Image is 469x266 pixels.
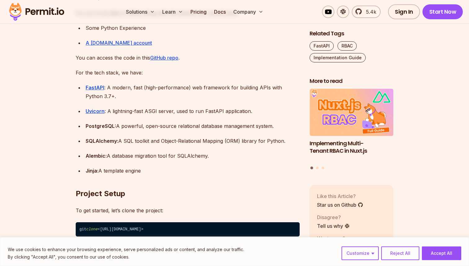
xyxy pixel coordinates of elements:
button: Customize [342,246,379,260]
img: Permit logo [6,1,67,22]
div: Posts [310,89,393,170]
a: FastAPI [310,41,334,51]
a: A [DOMAIN_NAME] account [86,40,152,46]
button: Learn [160,6,185,18]
p: Want more? [317,234,365,242]
a: Implementation Guide [310,53,366,62]
h2: Project Setup [76,164,300,199]
div: : A lightning-fast ASGI server, used to run FastAPI application. [86,107,300,115]
h2: More to read [310,77,393,85]
a: GitHub repo [150,55,178,61]
div: A SQL toolkit and Object-Relational Mapping (ORM) library for Python. [86,137,300,145]
div: A database migration tool for SQLAlchemy. [86,151,300,160]
div: A powerful, open-source relational database management system. [86,122,300,130]
p: We use cookies to enhance your browsing experience, serve personalized ads or content, and analyz... [8,246,244,253]
strong: Alembic: [86,153,107,159]
a: Pricing [188,6,209,18]
button: Reject All [381,246,419,260]
strong: SQLAlchemy: [86,138,118,144]
button: Go to slide 2 [316,166,319,169]
a: FastAPI [86,84,104,91]
p: You can access the code in this . [76,53,300,62]
a: 5.4k [352,6,381,18]
button: Go to slide 3 [322,166,324,169]
button: Company [231,6,266,18]
p: To get started, let’s clone the project: [76,206,300,215]
div: : A modern, fast (high-performance) web framework for building APIs with Python 3.7+. [86,83,300,101]
p: Disagree? [317,213,350,221]
div: A template engine [86,166,300,175]
div: Some Python Experience [86,24,300,32]
strong: Jinja: [86,168,98,174]
button: Solutions [123,6,157,18]
a: Tell us why [317,222,350,229]
h3: Implementing Multi-Tenant RBAC in Nuxt.js [310,139,393,155]
a: Implementing Multi-Tenant RBAC in Nuxt.jsImplementing Multi-Tenant RBAC in Nuxt.js [310,89,393,163]
p: Like this Article? [317,192,363,200]
a: Uvicorn [86,108,105,114]
p: By clicking "Accept All", you consent to our use of cookies. [8,253,244,261]
strong: PostgreSQL: [86,123,116,129]
a: Sign In [388,4,420,19]
button: Accept All [422,246,461,260]
a: Docs [212,6,228,18]
code: git <[URL][DOMAIN_NAME]> [76,222,300,237]
h2: Related Tags [310,30,393,38]
p: For the tech stack, we have: [76,68,300,77]
span: 5.4k [362,8,376,16]
li: 1 of 3 [310,89,393,163]
a: RBAC [337,41,357,51]
button: Go to slide 1 [310,166,313,169]
img: Implementing Multi-Tenant RBAC in Nuxt.js [310,89,393,136]
a: Star us on Github [317,201,363,208]
a: Start Now [422,4,463,19]
span: clone [86,227,98,232]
